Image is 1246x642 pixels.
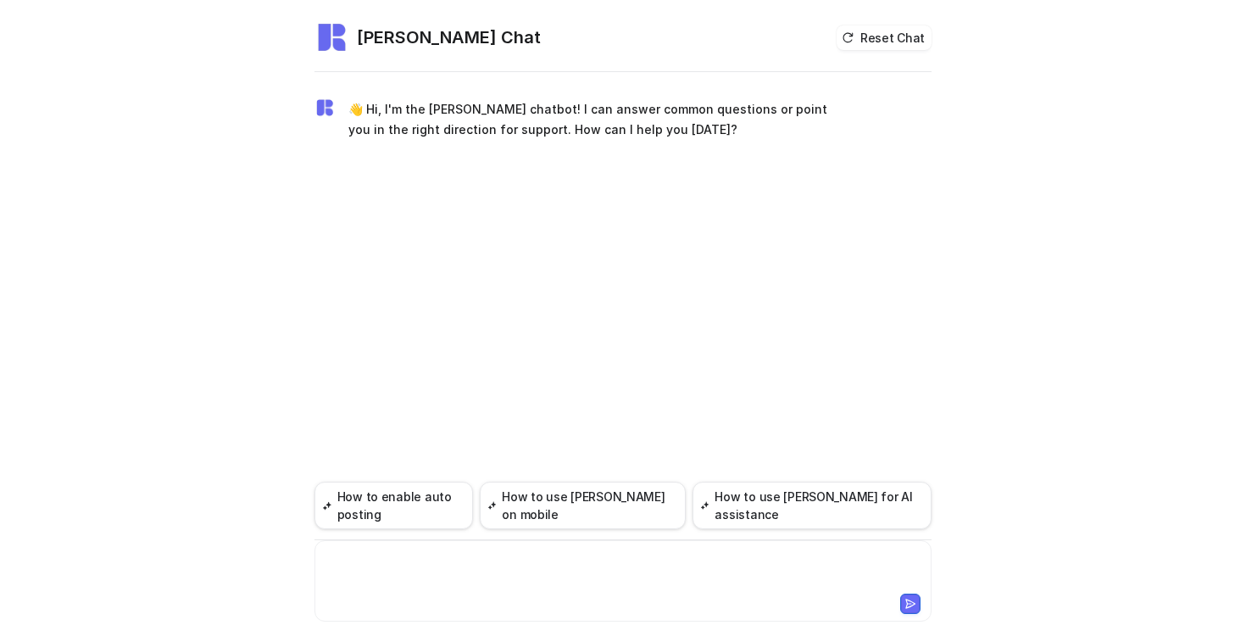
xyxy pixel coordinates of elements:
h2: [PERSON_NAME] Chat [357,25,541,49]
p: 👋 Hi, I'm the [PERSON_NAME] chatbot! I can answer common questions or point you in the right dire... [348,99,844,140]
button: Reset Chat [837,25,932,50]
button: How to use [PERSON_NAME] on mobile [480,482,686,529]
button: How to enable auto posting [314,482,473,529]
img: Widget [314,98,335,118]
button: How to use [PERSON_NAME] for AI assistance [693,482,932,529]
img: Widget [314,20,348,54]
